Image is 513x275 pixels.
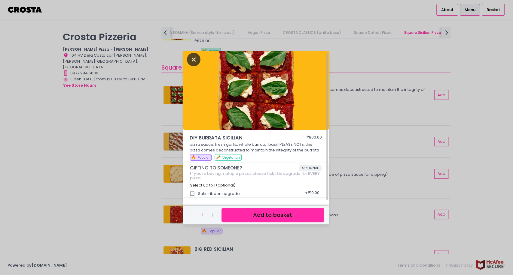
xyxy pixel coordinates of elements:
[187,56,201,62] button: Close
[191,154,196,160] span: 🔥
[215,154,220,160] span: 🥕
[303,188,322,199] div: + ₱10.00
[183,48,329,130] img: DIY BURRATA SICILIAN
[222,155,240,160] span: Vegetarian
[190,183,235,188] span: Select up to 1 (optional)
[198,155,210,160] span: Popular
[190,134,289,142] span: DIY BURRATA SICILIAN
[190,171,322,181] div: If you're buying multiple pizzas please tick this upgrade for EVERY pizza
[307,134,322,142] div: ₱800.00
[299,165,322,171] span: OPTIONAL
[221,208,324,223] button: Add to basket
[190,165,299,171] span: GIFTING TO SOMEONE?
[190,142,322,153] p: pizza sauce, fresh garlic, whole burrata, basil. PLEASE NOTE: this pizza comes deconstructed to m...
